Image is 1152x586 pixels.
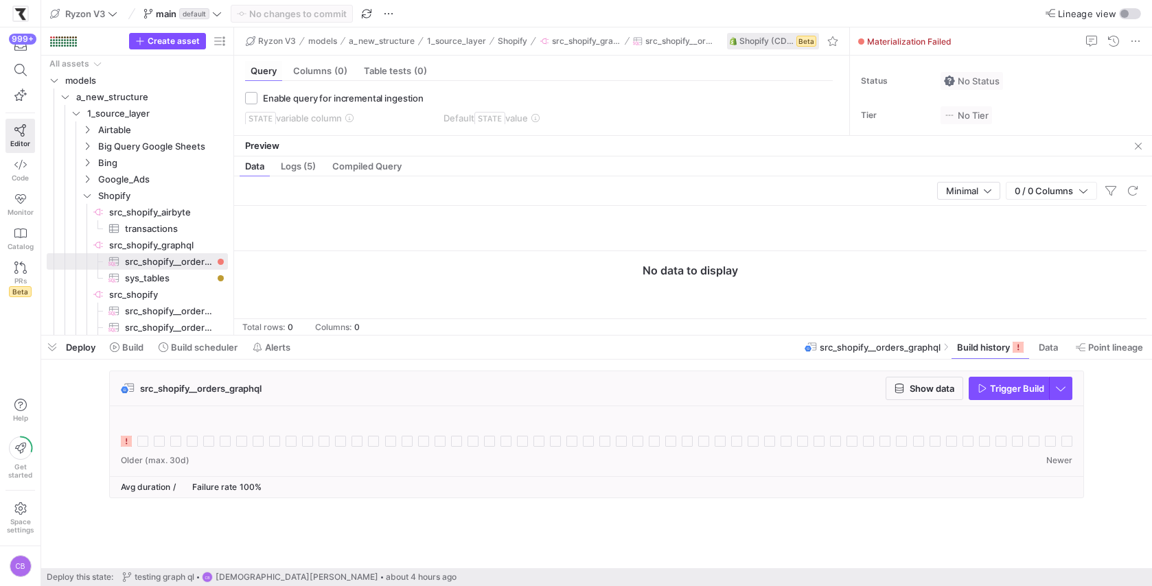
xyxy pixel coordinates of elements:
span: Code [12,174,29,182]
span: src_shopify__order_gateways​​​​​​​​​ [125,303,212,319]
span: Older (max. 30d) [121,456,189,465]
span: about 4 hours ago [386,572,457,582]
div: Press SPACE to select this row. [47,121,228,138]
button: Ryzon V3 [47,5,121,23]
span: (0) [414,67,427,75]
span: src_shopify_graphql​​​​​​​​ [109,237,226,253]
button: Shopify [494,33,531,49]
span: src_shopify__orders_graphql [820,342,941,353]
span: Materialization Failed [867,36,952,47]
a: src_shopify__order_gateways​​​​​​​​​ [47,303,228,319]
span: Trigger Build [990,383,1044,394]
div: Press SPACE to select this row. [47,253,228,270]
a: sys_tables​​​​​​​​​ [47,270,228,286]
div: Press SPACE to select this row. [47,204,228,220]
span: STATE [245,112,276,126]
span: Get started [8,462,32,479]
span: Shopify [498,36,527,46]
div: All assets [49,59,89,69]
a: src_shopify_airbyte​​​​​​​​ [47,204,228,220]
span: models [308,36,337,46]
span: Deploy this state: [47,572,113,582]
button: No statusNo Status [941,72,1003,90]
a: transactions​​​​​​​​​ [47,220,228,237]
div: Press SPACE to select this row. [47,154,228,171]
span: Avg duration [121,482,170,492]
button: testing graph qlCB[DEMOGRAPHIC_DATA][PERSON_NAME]about 4 hours ago [119,568,460,586]
span: Query [251,67,277,75]
div: Press SPACE to select this row. [47,286,228,303]
span: Deploy [66,342,95,353]
span: Tier [861,110,930,120]
span: Data [245,162,264,171]
span: Space settings [7,517,34,534]
span: Airtable [98,122,226,138]
a: src_shopify​​​​​​​​ [47,286,228,303]
div: Press SPACE to select this row. [47,89,228,105]
span: Beta [9,286,32,297]
div: Press SPACE to select this row. [47,319,228,336]
div: Press SPACE to select this row. [47,237,228,253]
span: Bing [98,155,226,171]
span: Help [12,414,29,422]
span: Alerts [265,342,290,353]
button: Build scheduler [152,336,244,359]
button: Point lineage [1070,336,1149,359]
span: src_shopify__orders_graphql [645,36,715,46]
span: Enable query for incremental ingestion [263,93,424,104]
button: Build history [951,336,1030,359]
span: Shopify (CData) [739,36,794,46]
button: No tierNo Tier [941,106,992,124]
span: Catalog [8,242,34,250]
span: Ryzon V3 [258,36,296,46]
span: No Status [944,75,1000,86]
img: undefined [730,37,737,45]
button: maindefault [140,5,225,23]
button: Getstarted [5,431,35,484]
div: Press SPACE to select this row. [47,270,228,286]
button: Ryzon V3 [242,33,299,49]
a: Spacesettings [5,496,35,540]
button: 1_source_layer [424,33,489,49]
a: Catalog [5,222,35,256]
span: 1_source_layer [427,36,486,46]
span: testing graph ql [135,572,194,582]
button: Help [5,392,35,428]
div: Press SPACE to select this row. [47,72,228,89]
img: No status [944,75,955,86]
a: Code [5,153,35,187]
span: / [173,482,176,492]
span: src_shopify​​​​​​​​ [109,287,226,303]
span: Show data [910,383,954,394]
span: Lineage view [1058,8,1116,19]
div: Press SPACE to select this row. [47,138,228,154]
span: Build history [957,342,1010,353]
button: Build [104,336,150,359]
a: Editor [5,119,35,153]
button: src_shopify_graphql [536,33,625,49]
span: PRs [14,277,27,285]
div: Press SPACE to select this row. [47,171,228,187]
div: Press SPACE to select this row. [47,187,228,204]
div: CB [202,572,213,583]
span: a_new_structure [349,36,415,46]
div: Columns: [315,323,352,332]
span: (0) [334,67,347,75]
img: https://storage.googleapis.com/y42-prod-data-exchange/images/sBsRsYb6BHzNxH9w4w8ylRuridc3cmH4JEFn... [14,7,27,21]
span: Google_Ads [98,172,226,187]
span: 0 / 0 Columns [1015,185,1079,196]
span: No Tier [944,110,989,121]
button: src_shopify__orders_graphql [630,33,718,49]
span: src_shopify__orders_graphql​​​​​​​​​ [125,254,212,270]
span: Big Query Google Sheets [98,139,226,154]
span: Table tests [364,67,427,75]
button: models [305,33,341,49]
div: 999+ [9,34,36,45]
div: Press SPACE to select this row. [47,220,228,237]
span: Status [861,76,930,86]
span: 100% [240,482,262,492]
a: src_shopify_graphql​​​​​​​​ [47,237,228,253]
span: Columns [293,67,347,75]
span: Logs (5) [281,162,316,171]
span: Data [1039,342,1058,353]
